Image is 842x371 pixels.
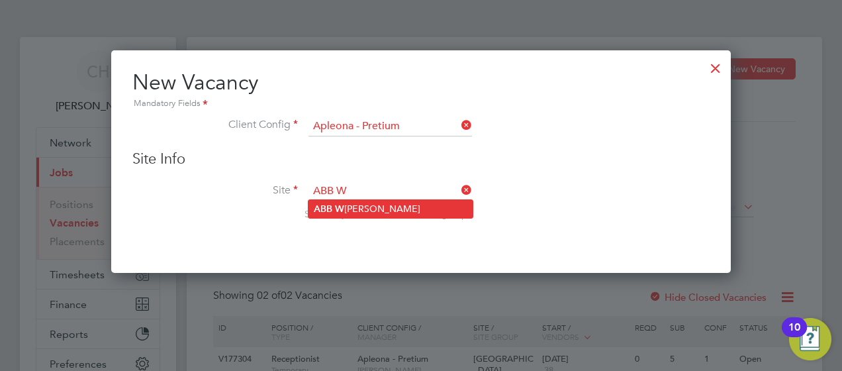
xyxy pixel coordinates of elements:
h3: Site Info [132,150,710,169]
b: ABB [314,203,332,215]
h2: New Vacancy [132,69,710,111]
b: W [335,203,344,215]
button: Open Resource Center, 10 new notifications [789,318,831,360]
input: Search for... [308,117,472,136]
span: Search by site name, address or group [304,208,467,220]
input: Search for... [308,182,472,201]
label: Client Config [132,118,298,132]
label: Site [132,184,298,197]
div: Mandatory Fields [132,97,710,111]
li: [PERSON_NAME] [308,200,473,218]
div: 10 [788,327,800,344]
